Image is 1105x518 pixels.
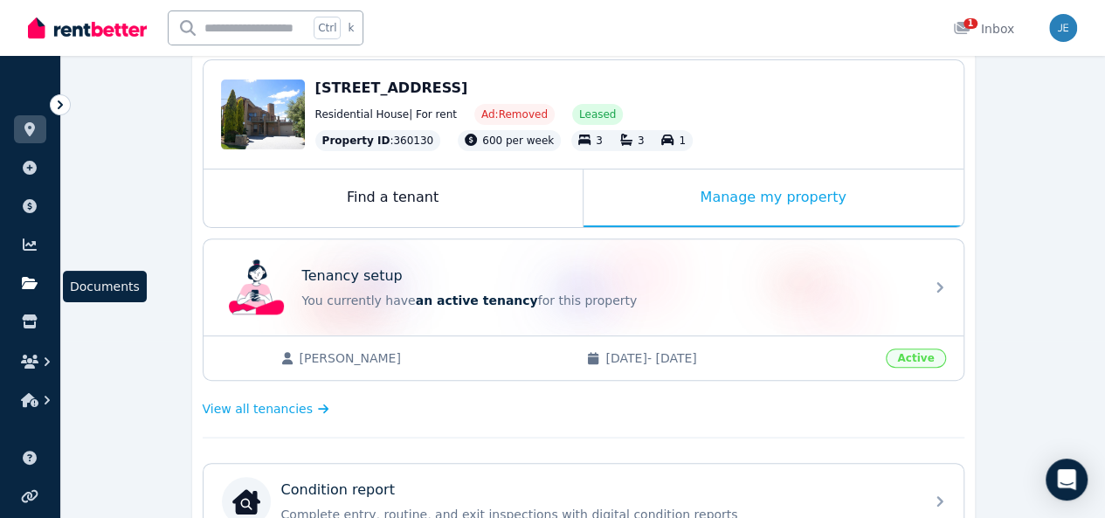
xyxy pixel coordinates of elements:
[300,349,570,367] span: [PERSON_NAME]
[302,292,914,309] p: You currently have for this property
[638,135,645,147] span: 3
[481,107,548,121] span: Ad: Removed
[953,20,1014,38] div: Inbox
[204,169,583,227] div: Find a tenant
[232,487,260,515] img: Condition report
[322,134,390,148] span: Property ID
[229,259,285,315] img: Tenancy setup
[28,15,147,41] img: RentBetter
[63,271,147,302] span: Documents
[315,130,441,151] div: : 360130
[1046,459,1088,501] div: Open Intercom Messenger
[1049,14,1077,42] img: jeffmutuku@gmail.com
[963,18,977,29] span: 1
[315,79,468,96] span: [STREET_ADDRESS]
[203,400,329,418] a: View all tenancies
[315,107,457,121] span: Residential House | For rent
[204,239,963,335] a: Tenancy setupTenancy setupYou currently havean active tenancyfor this property
[348,21,354,35] span: k
[579,107,616,121] span: Leased
[14,96,69,108] span: ORGANISE
[584,169,963,227] div: Manage my property
[314,17,341,39] span: Ctrl
[416,294,538,307] span: an active tenancy
[482,135,554,147] span: 600 per week
[281,480,395,501] p: Condition report
[679,135,686,147] span: 1
[302,266,403,287] p: Tenancy setup
[886,349,945,368] span: Active
[596,135,603,147] span: 3
[605,349,875,367] span: [DATE] - [DATE]
[203,400,313,418] span: View all tenancies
